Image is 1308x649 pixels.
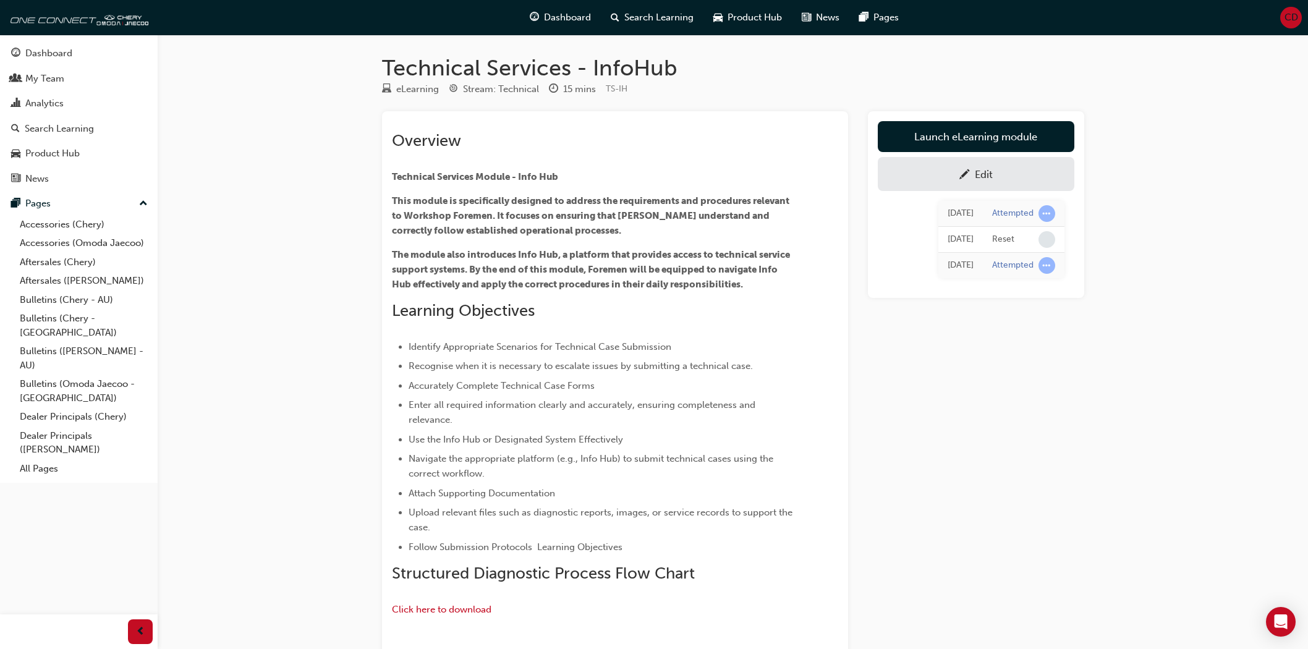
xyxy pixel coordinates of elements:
[382,82,439,97] div: Type
[139,196,148,212] span: up-icon
[11,174,20,185] span: news-icon
[873,11,899,25] span: Pages
[409,399,758,425] span: Enter all required information clearly and accurately, ensuring completeness and relevance.
[409,380,595,391] span: Accurately Complete Technical Case Forms
[409,434,623,445] span: Use the Info Hub or Designated System Effectively
[382,84,391,95] span: learningResourceType_ELEARNING-icon
[409,453,776,479] span: Navigate the appropriate platform (e.g., Info Hub) to submit technical cases using the correct wo...
[948,258,974,273] div: Mon Jun 23 2025 17:02:04 GMT+1000 (Australian Eastern Standard Time)
[728,11,782,25] span: Product Hub
[792,5,849,30] a: news-iconNews
[713,10,723,25] span: car-icon
[392,301,535,320] span: Learning Objectives
[11,124,20,135] span: search-icon
[25,197,51,211] div: Pages
[849,5,909,30] a: pages-iconPages
[1266,607,1296,637] div: Open Intercom Messenger
[449,82,539,97] div: Stream
[396,82,439,96] div: eLearning
[948,206,974,221] div: Wed Jul 09 2025 16:37:53 GMT+1000 (Australian Eastern Standard Time)
[5,92,153,115] a: Analytics
[537,541,622,553] span: Learning Objectives
[11,198,20,210] span: pages-icon
[392,171,558,182] span: Technical Services Module - Info Hub
[409,507,795,533] span: Upload relevant files such as diagnostic reports, images, or service records to support the case.
[449,84,458,95] span: target-icon
[992,260,1034,271] div: Attempted
[948,232,974,247] div: Wed Jul 09 2025 16:37:52 GMT+1000 (Australian Eastern Standard Time)
[15,426,153,459] a: Dealer Principals ([PERSON_NAME])
[11,74,20,85] span: people-icon
[15,234,153,253] a: Accessories (Omoda Jaecoo)
[15,271,153,291] a: Aftersales ([PERSON_NAME])
[959,169,970,182] span: pencil-icon
[11,48,20,59] span: guage-icon
[392,604,491,615] a: Click here to download
[25,96,64,111] div: Analytics
[544,11,591,25] span: Dashboard
[703,5,792,30] a: car-iconProduct Hub
[802,10,811,25] span: news-icon
[530,10,539,25] span: guage-icon
[601,5,703,30] a: search-iconSearch Learning
[520,5,601,30] a: guage-iconDashboard
[1285,11,1298,25] span: CD
[859,10,868,25] span: pages-icon
[25,172,49,186] div: News
[1038,257,1055,274] span: learningRecordVerb_ATTEMPT-icon
[25,46,72,61] div: Dashboard
[5,142,153,165] a: Product Hub
[606,83,627,94] span: Learning resource code
[6,5,148,30] img: oneconnect
[1038,231,1055,248] span: learningRecordVerb_NONE-icon
[5,67,153,90] a: My Team
[5,168,153,190] a: News
[1038,205,1055,222] span: learningRecordVerb_ATTEMPT-icon
[382,54,1084,82] h1: Technical Services - InfoHub
[549,84,558,95] span: clock-icon
[392,249,792,290] span: The module also introduces Info Hub, a platform that provides access to technical service support...
[878,157,1074,191] a: Edit
[5,192,153,215] button: Pages
[409,341,671,352] span: Identify Appropriate Scenarios for Technical Case Submission
[15,375,153,407] a: Bulletins (Omoda Jaecoo - [GEOGRAPHIC_DATA])
[878,121,1074,152] a: Launch eLearning module
[15,342,153,375] a: Bulletins ([PERSON_NAME] - AU)
[409,488,555,499] span: Attach Supporting Documentation
[392,564,695,583] span: Structured Diagnostic Process Flow Chart
[25,72,64,86] div: My Team
[1280,7,1302,28] button: CD
[992,208,1034,219] div: Attempted
[15,459,153,478] a: All Pages
[136,624,145,640] span: prev-icon
[463,82,539,96] div: Stream: Technical
[15,215,153,234] a: Accessories (Chery)
[15,291,153,310] a: Bulletins (Chery - AU)
[25,122,94,136] div: Search Learning
[816,11,839,25] span: News
[5,117,153,140] a: Search Learning
[5,42,153,65] a: Dashboard
[549,82,596,97] div: Duration
[409,360,753,371] span: Recognise when it is necessary to escalate issues by submitting a technical case.
[5,40,153,192] button: DashboardMy TeamAnalyticsSearch LearningProduct HubNews
[409,541,532,553] span: Follow Submission Protocols
[11,148,20,159] span: car-icon
[15,309,153,342] a: Bulletins (Chery - [GEOGRAPHIC_DATA])
[15,407,153,426] a: Dealer Principals (Chery)
[611,10,619,25] span: search-icon
[624,11,694,25] span: Search Learning
[11,98,20,109] span: chart-icon
[392,195,791,236] span: This module is specifically designed to address the requirements and procedures relevant to Works...
[25,146,80,161] div: Product Hub
[992,234,1014,245] div: Reset
[563,82,596,96] div: 15 mins
[392,131,461,150] span: Overview
[975,168,993,180] div: Edit
[15,253,153,272] a: Aftersales (Chery)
